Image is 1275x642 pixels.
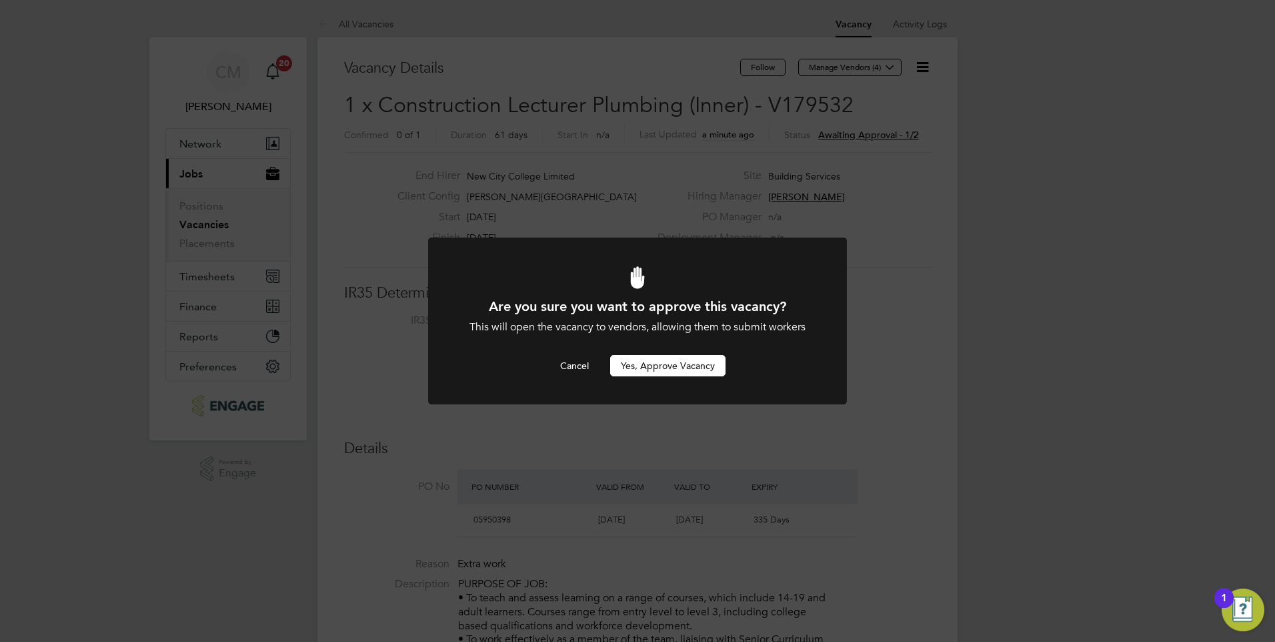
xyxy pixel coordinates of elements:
div: 1 [1221,598,1227,615]
span: This will open the vacancy to vendors, allowing them to submit workers [469,320,806,334]
button: Yes, Approve Vacancy [610,355,726,376]
h1: Are you sure you want to approve this vacancy? [464,298,811,315]
button: Open Resource Center, 1 new notification [1222,589,1264,631]
button: Cancel [549,355,599,376]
